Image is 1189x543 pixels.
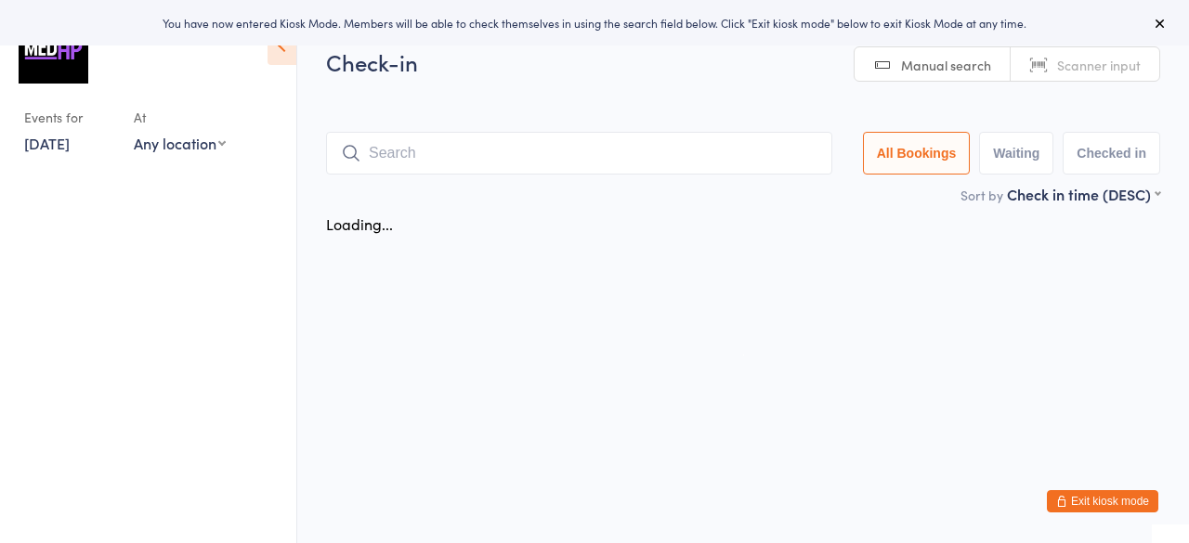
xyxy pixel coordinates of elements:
[960,186,1003,204] label: Sort by
[901,56,991,74] span: Manual search
[863,132,971,175] button: All Bookings
[1007,184,1160,204] div: Check in time (DESC)
[134,102,226,133] div: At
[24,102,115,133] div: Events for
[134,133,226,153] div: Any location
[1047,490,1158,512] button: Exit kiosk mode
[19,14,88,84] img: MedHP
[24,133,70,153] a: [DATE]
[1057,56,1141,74] span: Scanner input
[326,132,832,175] input: Search
[326,46,1160,77] h2: Check-in
[979,132,1053,175] button: Waiting
[30,15,1159,31] div: You have now entered Kiosk Mode. Members will be able to check themselves in using the search fie...
[1063,132,1160,175] button: Checked in
[326,213,393,234] div: Loading...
